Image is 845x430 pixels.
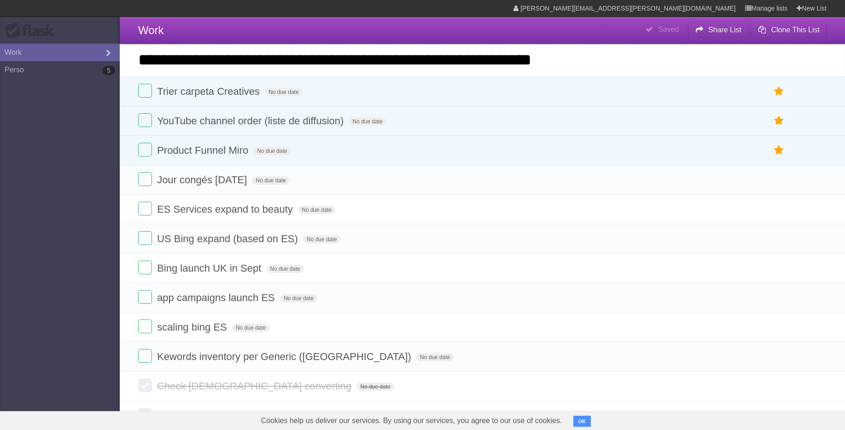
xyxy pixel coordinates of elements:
button: Clone This List [751,22,827,38]
span: Bing launch UK in Sept [157,262,263,274]
label: Done [138,202,152,215]
span: ES Services expand to beauty [157,203,295,215]
span: No due date [356,383,394,391]
label: Done [138,113,152,127]
span: No due date [303,235,340,244]
div: Flask [5,23,60,39]
span: No due date [265,88,302,96]
span: Cookies help us deliver our services. By using our services, you agree to our use of cookies. [252,412,571,430]
span: Refresh copies CTR [157,410,251,421]
span: YouTube channel order (liste de diffusion) [157,115,346,127]
label: Done [138,261,152,274]
b: Clone This List [771,26,820,34]
span: Jour congés [DATE] [157,174,249,186]
span: Work [138,24,164,36]
b: Share List [708,26,741,34]
button: Share List [688,22,749,38]
b: 5 [102,66,115,75]
button: OK [573,416,591,427]
span: No due date [298,206,335,214]
label: Done [138,84,152,98]
label: Done [138,378,152,392]
span: No due date [232,324,269,332]
span: No due date [416,353,454,361]
span: Kewords inventory per Generic ([GEOGRAPHIC_DATA]) [157,351,414,362]
label: Done [138,290,152,304]
span: Check [DEMOGRAPHIC_DATA] converting [157,380,354,392]
label: Done [138,408,152,422]
span: No due date [253,147,291,155]
span: scaling bing ES [157,321,229,333]
b: Saved [658,25,679,33]
span: No due date [280,294,317,302]
label: Star task [770,143,788,158]
span: app campaigns launch ES [157,292,277,303]
label: Done [138,320,152,333]
span: Trier carpeta Creatives [157,86,262,97]
label: Star task [770,84,788,99]
label: Done [138,172,152,186]
label: Star task [770,113,788,128]
label: Done [138,349,152,363]
span: No due date [349,117,386,126]
span: Product Funnel Miro [157,145,251,156]
label: Done [138,231,152,245]
span: No due date [252,176,289,185]
span: No due date [267,265,304,273]
span: US Bing expand (based on ES) [157,233,300,244]
label: Done [138,143,152,157]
